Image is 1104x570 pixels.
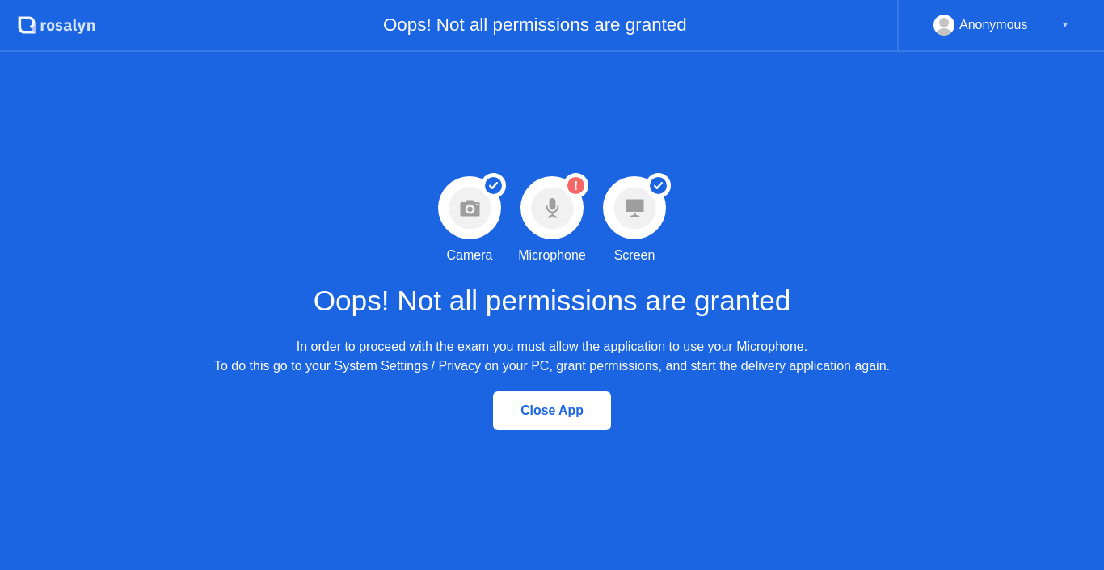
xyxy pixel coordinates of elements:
[959,15,1028,36] div: Anonymous
[447,246,493,265] div: Camera
[314,280,791,323] h1: Oops! Not all permissions are granted
[614,246,655,265] div: Screen
[498,403,606,418] div: Close App
[214,337,890,376] div: In order to proceed with the exam you must allow the application to use your Microphone. To do th...
[493,391,611,430] button: Close App
[1061,15,1069,36] div: ▼
[518,246,586,265] div: Microphone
